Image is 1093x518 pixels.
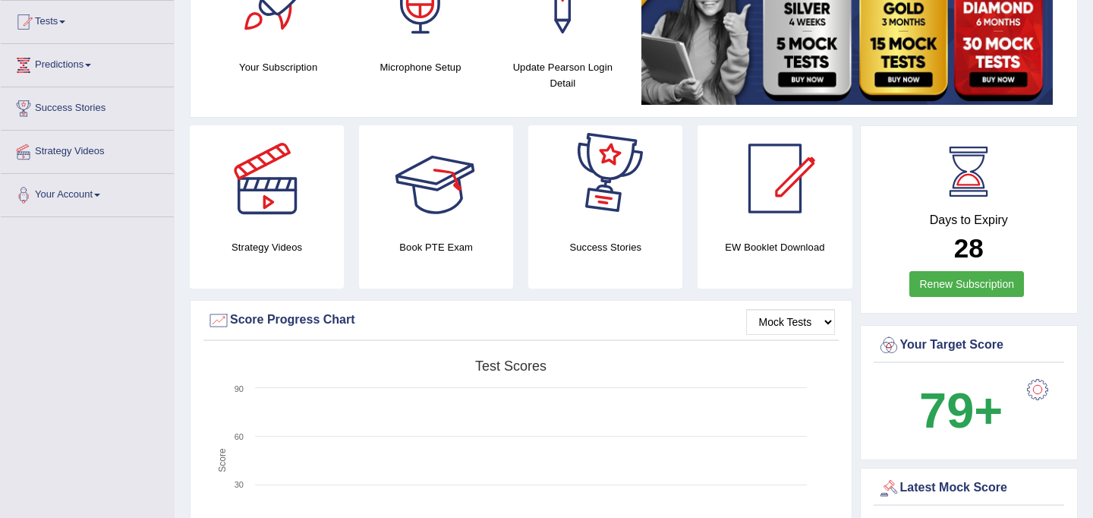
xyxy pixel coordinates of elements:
h4: Your Subscription [215,59,342,75]
tspan: Test scores [475,358,546,374]
div: Your Target Score [877,334,1061,357]
b: 79+ [919,383,1003,438]
div: Score Progress Chart [207,309,835,332]
text: 60 [235,432,244,441]
b: 28 [954,233,984,263]
h4: Strategy Videos [190,239,344,255]
a: Strategy Videos [1,131,174,169]
h4: EW Booklet Download [698,239,852,255]
a: Renew Subscription [909,271,1024,297]
text: 90 [235,384,244,393]
h4: Success Stories [528,239,682,255]
tspan: Score [217,448,228,472]
h4: Microphone Setup [357,59,484,75]
a: Success Stories [1,87,174,125]
h4: Book PTE Exam [359,239,513,255]
text: 30 [235,480,244,489]
a: Predictions [1,44,174,82]
a: Your Account [1,174,174,212]
div: Latest Mock Score [877,477,1061,500]
h4: Update Pearson Login Detail [499,59,626,91]
a: Tests [1,1,174,39]
h4: Days to Expiry [877,213,1061,227]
